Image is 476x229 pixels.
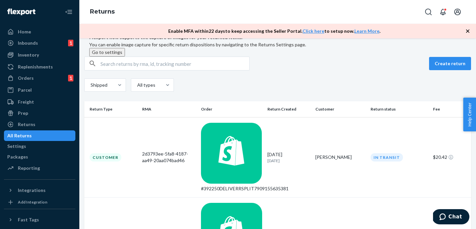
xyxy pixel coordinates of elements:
button: Close Navigation [62,5,75,19]
th: RMA [139,101,198,117]
div: Settings [7,143,26,150]
a: Parcel [4,85,75,95]
div: Prep [18,110,28,116]
td: $20.42 [430,117,471,198]
div: Inventory [18,52,39,58]
div: Orders [18,75,34,81]
p: [DATE] [267,158,310,163]
div: 1 [68,75,73,81]
button: Open notifications [436,5,450,19]
div: Home [18,28,31,35]
div: 1 [68,40,73,46]
a: Freight [4,97,75,107]
a: All Returns [4,130,75,141]
a: Inventory [4,50,75,60]
div: #392250DELIVERRSPLIT7909155635381 [201,185,262,192]
a: Returns [90,8,115,15]
input: Search returns by rma, id, tracking number [100,57,249,70]
a: Replenishments [4,62,75,72]
div: Shipped [91,82,106,88]
div: Parcel [18,87,32,93]
th: Order [198,101,265,117]
a: Home [4,26,75,37]
th: Return status [368,101,430,117]
th: Return Created [265,101,313,117]
div: Packages [7,154,28,160]
ol: breadcrumbs [85,2,120,22]
a: Add Integration [4,198,75,206]
a: Prep [4,108,75,118]
div: In Transit [371,153,403,161]
div: Customer [90,153,121,161]
p: Enable MFA within 22 days to keep accessing the Seller Portal. to setup now. . [168,28,380,34]
a: Settings [4,141,75,152]
button: Create return [429,57,471,70]
a: Learn More [354,28,379,34]
div: Replenishments [18,64,53,70]
a: Click here [302,28,324,34]
th: Customer [313,101,368,117]
div: Integrations [18,187,46,194]
div: [PERSON_NAME] [315,154,365,160]
div: Inbounds [18,40,38,46]
div: Reporting [18,165,40,171]
a: Orders1 [4,73,75,83]
a: Packages [4,152,75,162]
div: Returns [18,121,35,128]
button: Open Search Box [422,5,435,19]
button: Help Center [463,98,476,131]
button: Integrations [4,185,75,196]
div: All Returns [7,132,32,139]
a: Inbounds1 [4,38,75,48]
div: 2d3793ee-5fa8-4187-aa49-20aa074bad46 [142,151,196,164]
button: Fast Tags [4,214,75,225]
img: Flexport logo [7,9,35,15]
a: Returns [4,119,75,130]
iframe: Opens a widget where you can chat to one of our agents [433,209,469,226]
div: [DATE] [267,151,310,163]
button: Go to settings [89,48,125,57]
span: You can enable image capture for specific return dispositions by navigating to the Returns Settin... [89,42,306,47]
th: Return Type [84,101,139,117]
div: Fast Tags [18,216,39,223]
div: All types [137,82,154,88]
div: Add Integration [18,199,47,205]
th: Fee [430,101,471,117]
div: Freight [18,99,34,105]
a: Reporting [4,163,75,173]
button: Open account menu [451,5,464,19]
